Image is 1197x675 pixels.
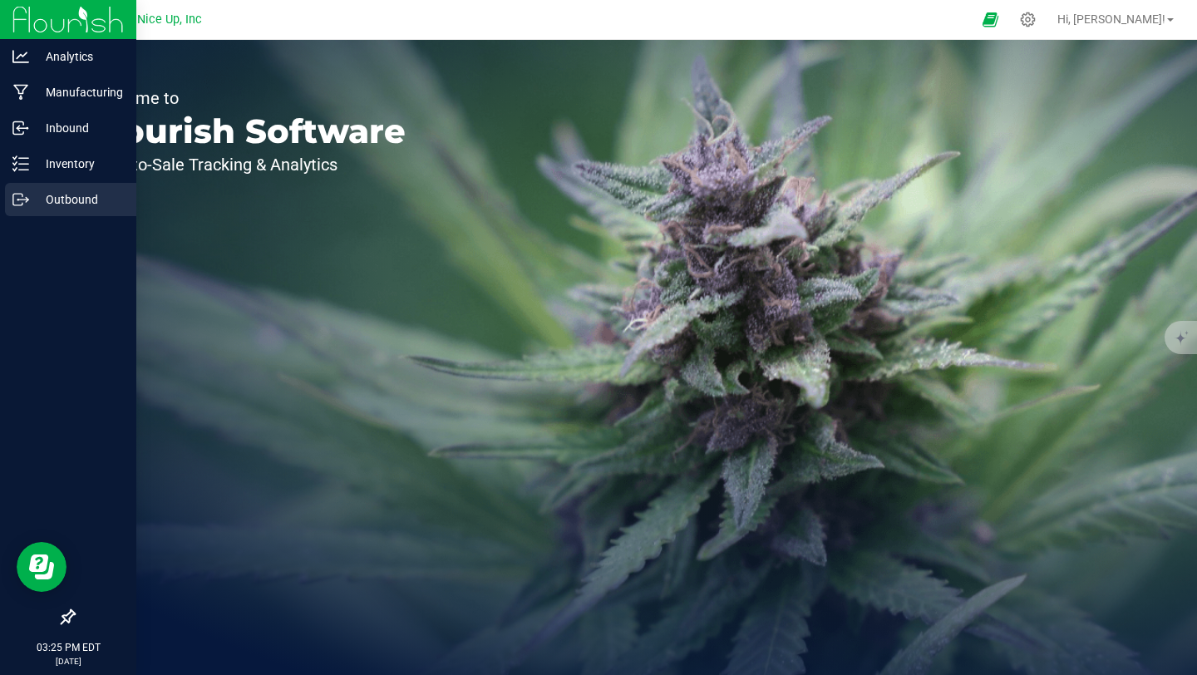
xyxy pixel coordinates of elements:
p: Flourish Software [90,115,406,148]
iframe: Resource center [17,542,66,592]
inline-svg: Inventory [12,155,29,172]
p: Welcome to [90,90,406,106]
p: [DATE] [7,655,129,668]
inline-svg: Analytics [12,48,29,65]
p: Inbound [29,118,129,138]
inline-svg: Inbound [12,120,29,136]
p: Manufacturing [29,82,129,102]
p: 03:25 PM EDT [7,640,129,655]
p: Analytics [29,47,129,67]
p: Outbound [29,190,129,209]
span: Open Ecommerce Menu [972,3,1009,36]
span: Nice Up, Inc [137,12,202,27]
div: Manage settings [1017,12,1038,27]
p: Inventory [29,154,129,174]
span: Hi, [PERSON_NAME]! [1057,12,1165,26]
p: Seed-to-Sale Tracking & Analytics [90,156,406,173]
inline-svg: Outbound [12,191,29,208]
inline-svg: Manufacturing [12,84,29,101]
